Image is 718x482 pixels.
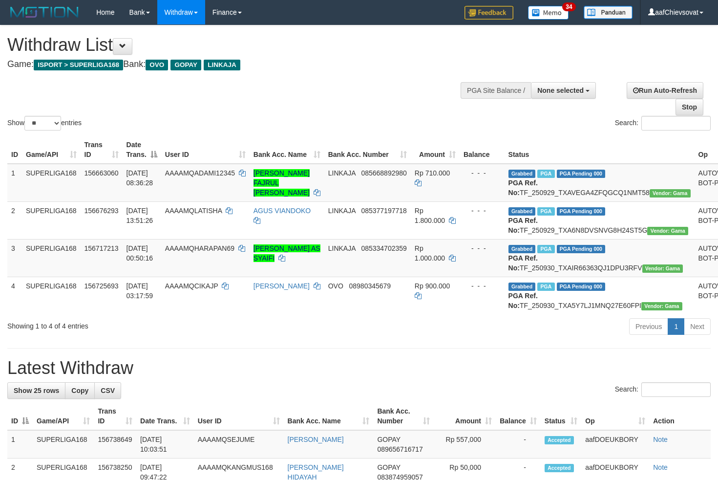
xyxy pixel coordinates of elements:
td: 2 [7,201,22,239]
label: Search: [615,116,711,131]
td: AAAAMQSEJUME [194,430,284,459]
b: PGA Ref. No: [508,254,538,272]
span: AAAAMQCIKAJP [165,282,218,290]
span: AAAAMQLATISHA [165,207,222,215]
th: Status [505,136,695,164]
th: User ID: activate to sort column ascending [194,402,284,430]
span: CSV [101,387,115,394]
a: Show 25 rows [7,382,65,399]
span: OVO [328,282,343,290]
td: SUPERLIGA168 [22,164,81,202]
a: [PERSON_NAME] [288,436,344,443]
th: User ID: activate to sort column ascending [161,136,250,164]
span: Rp 710.000 [415,169,450,177]
span: Vendor URL: https://trx31.1velocity.biz [642,264,683,273]
th: Date Trans.: activate to sort column descending [123,136,161,164]
span: PGA Pending [557,170,606,178]
input: Search: [641,382,711,397]
th: Date Trans.: activate to sort column ascending [136,402,194,430]
label: Show entries [7,116,82,131]
h4: Game: Bank: [7,60,469,69]
a: 1 [668,318,684,335]
div: - - - [464,168,501,178]
span: Grabbed [508,283,536,291]
th: Balance [460,136,505,164]
span: 156676293 [84,207,119,215]
div: - - - [464,206,501,216]
th: Status: activate to sort column ascending [541,402,581,430]
span: 156725693 [84,282,119,290]
th: Amount: activate to sort column ascending [434,402,496,430]
span: GOPAY [170,60,201,70]
span: LINKAJA [328,244,356,252]
span: Marked by aafchhiseyha [537,170,554,178]
img: Feedback.jpg [465,6,513,20]
h1: Latest Withdraw [7,358,711,378]
a: AGUS VIANDOKO [253,207,311,215]
span: Vendor URL: https://trx31.1velocity.biz [641,302,682,310]
a: Copy [65,382,95,399]
span: Copy 085334702359 to clipboard [361,244,406,252]
a: Note [653,436,668,443]
span: Copy 089656716717 to clipboard [377,445,422,453]
span: AAAAMQADAMI12345 [165,169,235,177]
th: Bank Acc. Name: activate to sort column ascending [250,136,324,164]
span: PGA Pending [557,207,606,216]
td: SUPERLIGA168 [22,277,81,314]
span: Grabbed [508,207,536,216]
th: Amount: activate to sort column ascending [411,136,460,164]
img: panduan.png [584,6,633,19]
a: [PERSON_NAME] HIDAYAH [288,463,344,481]
td: Rp 557,000 [434,430,496,459]
td: 4 [7,277,22,314]
label: Search: [615,382,711,397]
span: Copy 085377197718 to clipboard [361,207,406,215]
span: LINKAJA [328,207,356,215]
span: Marked by aafnonsreyleab [537,283,554,291]
span: Marked by aafnonsreyleab [537,245,554,253]
span: [DATE] 08:36:28 [127,169,153,187]
span: Grabbed [508,170,536,178]
td: SUPERLIGA168 [22,201,81,239]
td: - [496,430,541,459]
div: PGA Site Balance / [461,82,531,99]
th: Bank Acc. Number: activate to sort column ascending [373,402,434,430]
span: 156717213 [84,244,119,252]
th: Action [649,402,711,430]
td: 3 [7,239,22,277]
span: [DATE] 13:51:26 [127,207,153,224]
th: Balance: activate to sort column ascending [496,402,541,430]
span: Copy 085668892980 to clipboard [361,169,406,177]
span: LINKAJA [204,60,240,70]
input: Search: [641,116,711,131]
span: Rp 1.000.000 [415,244,445,262]
a: [PERSON_NAME] FAJRUL [PERSON_NAME] [253,169,310,197]
td: [DATE] 10:03:51 [136,430,194,459]
span: Copy [71,387,88,394]
span: Copy 08980345679 to clipboard [349,282,391,290]
div: Showing 1 to 4 of 4 entries [7,317,292,331]
th: Game/API: activate to sort column ascending [33,402,94,430]
span: GOPAY [377,436,400,443]
td: SUPERLIGA168 [22,239,81,277]
th: ID: activate to sort column descending [7,402,33,430]
span: Marked by aafsoycanthlai [537,207,554,216]
span: Rp 1.800.000 [415,207,445,224]
a: Note [653,463,668,471]
span: ISPORT > SUPERLIGA168 [34,60,123,70]
th: Trans ID: activate to sort column ascending [81,136,123,164]
b: PGA Ref. No: [508,292,538,309]
a: Stop [676,99,703,115]
span: GOPAY [377,463,400,471]
span: Vendor URL: https://trx31.1velocity.biz [647,227,688,235]
td: TF_250930_TXA5Y7LJ1MNQ27E60FPI [505,277,695,314]
img: MOTION_logo.png [7,5,82,20]
th: ID [7,136,22,164]
a: Next [684,318,711,335]
td: TF_250930_TXAIR66363QJ1DPU3RFV [505,239,695,277]
span: OVO [146,60,168,70]
button: None selected [531,82,596,99]
span: PGA Pending [557,283,606,291]
a: Previous [629,318,668,335]
td: aafDOEUKBORY [581,430,649,459]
